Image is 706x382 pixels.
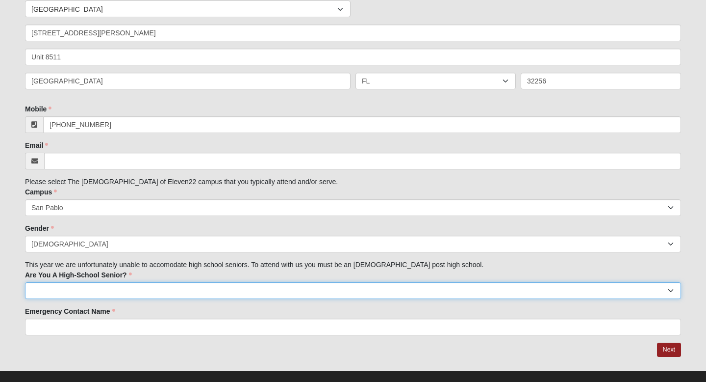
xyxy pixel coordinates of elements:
input: Address Line 2 [25,49,681,65]
label: Mobile [25,104,51,114]
label: Email [25,140,48,150]
label: Are You A High-School Senior? [25,270,132,280]
input: City [25,73,351,89]
span: [GEOGRAPHIC_DATA] [31,1,337,18]
input: Address Line 1 [25,25,681,41]
a: Next [657,343,681,357]
label: Gender [25,223,54,233]
input: Zip [521,73,681,89]
label: Emergency Contact Name [25,306,115,316]
label: Campus [25,187,57,197]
